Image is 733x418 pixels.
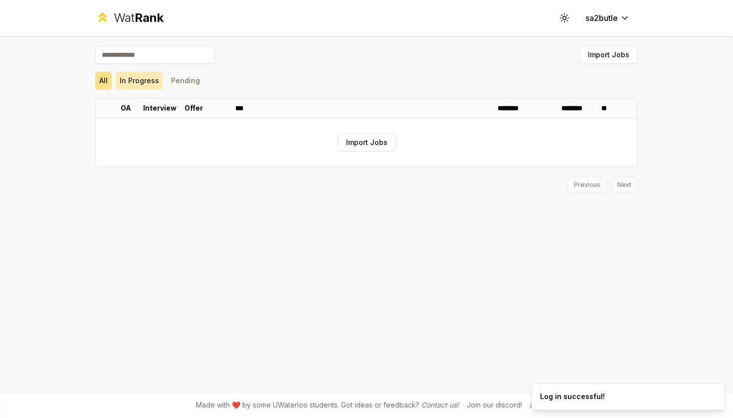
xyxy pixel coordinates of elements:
[579,46,638,64] button: Import Jobs
[577,9,638,27] button: sa2butle
[95,10,164,26] a: WatRank
[467,400,522,410] div: Join our discord!
[143,103,177,113] p: Interview
[116,72,163,90] button: In Progress
[338,134,396,151] button: Import Jobs
[167,72,204,90] button: Pending
[184,103,203,113] p: Offer
[114,10,164,26] div: Wat
[585,12,618,24] span: sa2butle
[121,103,131,113] p: OA
[95,72,112,90] button: All
[135,10,164,25] span: Rank
[540,392,605,402] div: Log in successful!
[196,400,459,410] span: Made with ❤️ by some UWaterloo students. Got ideas or feedback?
[421,401,459,409] a: Contact us!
